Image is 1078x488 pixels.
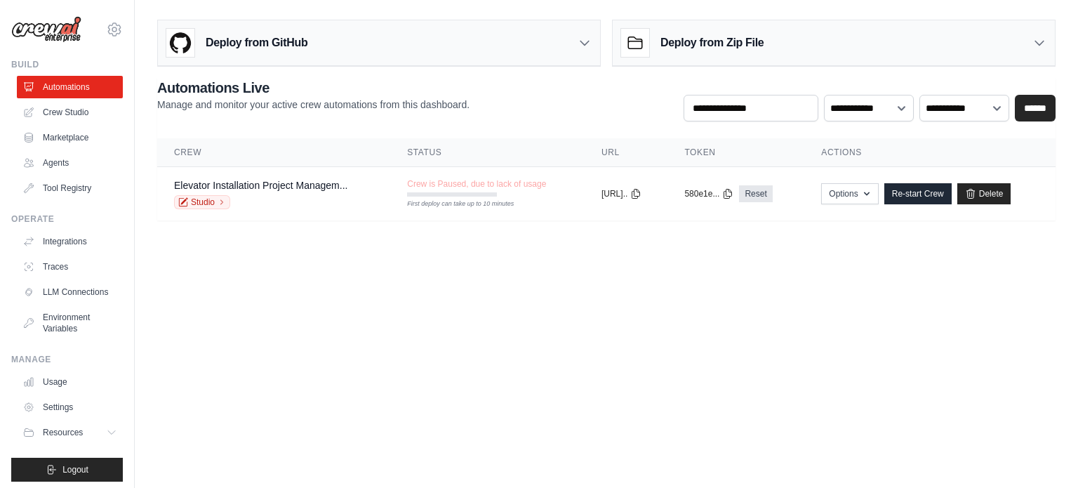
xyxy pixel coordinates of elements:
[957,183,1011,204] a: Delete
[17,126,123,149] a: Marketplace
[166,29,194,57] img: GitHub Logo
[17,421,123,444] button: Resources
[884,183,952,204] a: Re-start Crew
[157,78,470,98] h2: Automations Live
[17,371,123,393] a: Usage
[17,281,123,303] a: LLM Connections
[17,230,123,253] a: Integrations
[407,178,546,190] span: Crew is Paused, due to lack of usage
[206,34,307,51] h3: Deploy from GitHub
[17,152,123,174] a: Agents
[157,98,470,112] p: Manage and monitor your active crew automations from this dashboard.
[11,458,123,482] button: Logout
[17,396,123,418] a: Settings
[739,185,772,202] a: Reset
[804,138,1056,167] th: Actions
[11,213,123,225] div: Operate
[43,427,83,438] span: Resources
[407,199,497,209] div: First deploy can take up to 10 minutes
[585,138,667,167] th: URL
[684,188,733,199] button: 580e1e...
[1008,421,1078,488] iframe: Chat Widget
[11,354,123,365] div: Manage
[660,34,764,51] h3: Deploy from Zip File
[11,16,81,43] img: Logo
[17,256,123,278] a: Traces
[667,138,804,167] th: Token
[17,101,123,124] a: Crew Studio
[11,59,123,70] div: Build
[157,138,390,167] th: Crew
[17,76,123,98] a: Automations
[17,306,123,340] a: Environment Variables
[174,195,230,209] a: Studio
[390,138,585,167] th: Status
[62,464,88,475] span: Logout
[17,177,123,199] a: Tool Registry
[174,180,347,191] a: Elevator Installation Project Managem...
[821,183,878,204] button: Options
